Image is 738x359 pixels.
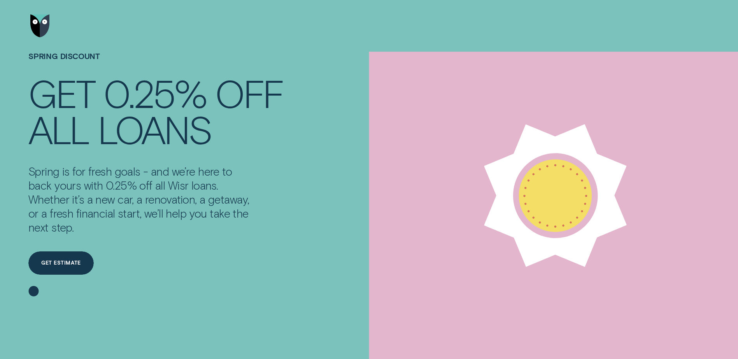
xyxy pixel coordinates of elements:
h1: SPRING DISCOUNT [28,52,283,75]
div: loans [98,111,212,147]
h4: Get 0.25% off all loans [28,75,283,147]
img: Wisr [30,14,50,38]
div: 0.25% [103,75,207,111]
div: all [28,111,89,147]
div: off [215,75,283,111]
p: Spring is for fresh goals - and we’re here to back yours with 0.25% off all Wisr loans. Whether i... [28,164,252,234]
div: Get [28,75,95,111]
a: Get estimate [28,251,94,275]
